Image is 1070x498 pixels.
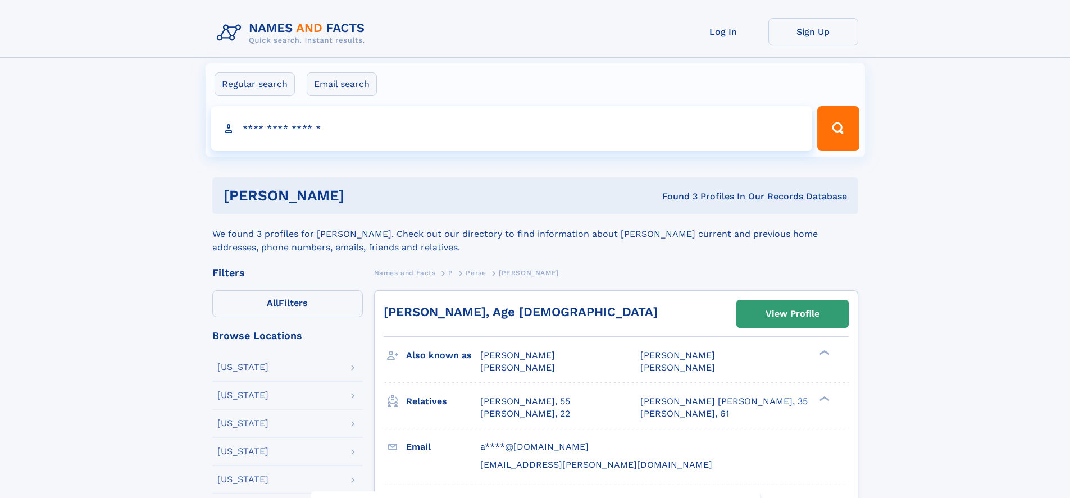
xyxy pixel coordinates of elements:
[480,395,570,408] a: [PERSON_NAME], 55
[212,331,363,341] div: Browse Locations
[212,290,363,317] label: Filters
[817,395,830,402] div: ❯
[466,269,486,277] span: Perse
[217,391,268,400] div: [US_STATE]
[211,106,813,151] input: search input
[215,72,295,96] label: Regular search
[267,298,279,308] span: All
[212,268,363,278] div: Filters
[679,18,768,45] a: Log In
[406,437,480,456] h3: Email
[217,447,268,456] div: [US_STATE]
[224,189,503,203] h1: [PERSON_NAME]
[480,459,712,470] span: [EMAIL_ADDRESS][PERSON_NAME][DOMAIN_NAME]
[768,18,858,45] a: Sign Up
[480,350,555,360] span: [PERSON_NAME]
[480,362,555,373] span: [PERSON_NAME]
[217,475,268,484] div: [US_STATE]
[640,350,715,360] span: [PERSON_NAME]
[217,419,268,428] div: [US_STATE]
[448,269,453,277] span: P
[307,72,377,96] label: Email search
[466,266,486,280] a: Perse
[817,106,859,151] button: Search Button
[212,18,374,48] img: Logo Names and Facts
[374,266,436,280] a: Names and Facts
[217,363,268,372] div: [US_STATE]
[640,408,729,420] a: [PERSON_NAME], 61
[766,301,819,327] div: View Profile
[448,266,453,280] a: P
[212,214,858,254] div: We found 3 profiles for [PERSON_NAME]. Check out our directory to find information about [PERSON_...
[406,346,480,365] h3: Also known as
[406,392,480,411] h3: Relatives
[817,349,830,357] div: ❯
[640,362,715,373] span: [PERSON_NAME]
[640,395,808,408] a: [PERSON_NAME] [PERSON_NAME], 35
[503,190,847,203] div: Found 3 Profiles In Our Records Database
[480,408,570,420] a: [PERSON_NAME], 22
[384,305,658,319] a: [PERSON_NAME], Age [DEMOGRAPHIC_DATA]
[737,300,848,327] a: View Profile
[499,269,559,277] span: [PERSON_NAME]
